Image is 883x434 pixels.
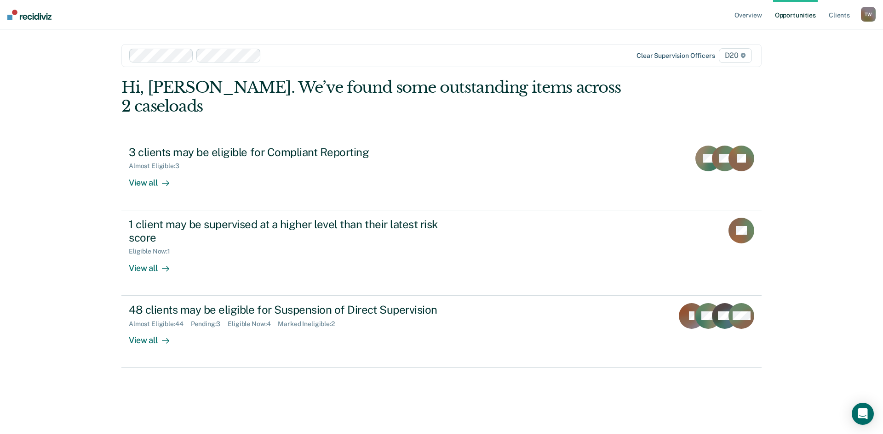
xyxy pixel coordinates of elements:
[129,162,187,170] div: Almost Eligible : 3
[636,52,715,60] div: Clear supervision officers
[861,7,876,22] button: TW
[121,296,762,368] a: 48 clients may be eligible for Suspension of Direct SupervisionAlmost Eligible:44Pending:3Eligibl...
[129,303,452,316] div: 48 clients may be eligible for Suspension of Direct Supervision
[129,218,452,244] div: 1 client may be supervised at a higher level than their latest risk score
[861,7,876,22] div: T W
[129,255,180,273] div: View all
[719,48,752,63] span: D20
[191,320,228,328] div: Pending : 3
[129,248,178,255] div: Eligible Now : 1
[129,146,452,159] div: 3 clients may be eligible for Compliant Reporting
[278,320,342,328] div: Marked Ineligible : 2
[121,138,762,210] a: 3 clients may be eligible for Compliant ReportingAlmost Eligible:3View all
[129,320,191,328] div: Almost Eligible : 44
[852,403,874,425] div: Open Intercom Messenger
[129,170,180,188] div: View all
[121,78,634,116] div: Hi, [PERSON_NAME]. We’ve found some outstanding items across 2 caseloads
[7,10,52,20] img: Recidiviz
[129,327,180,345] div: View all
[121,210,762,296] a: 1 client may be supervised at a higher level than their latest risk scoreEligible Now:1View all
[228,320,278,328] div: Eligible Now : 4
